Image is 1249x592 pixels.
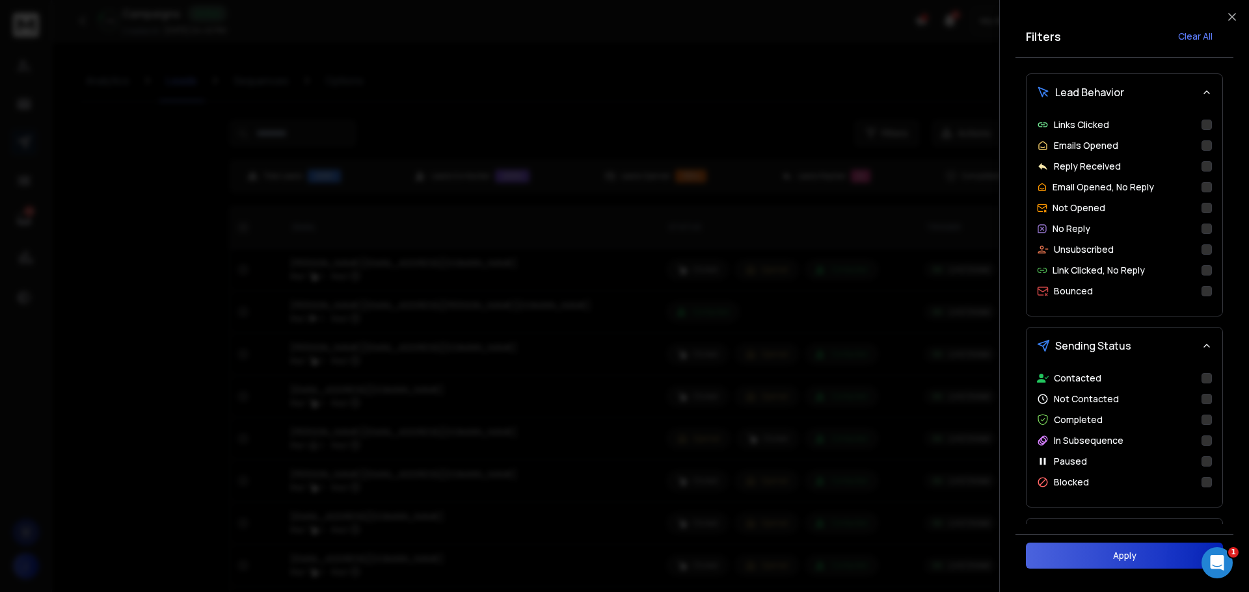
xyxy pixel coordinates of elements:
p: Links Clicked [1054,118,1109,131]
p: Not Opened [1053,201,1105,214]
p: Not Contacted [1054,393,1119,405]
p: Completed [1054,413,1103,426]
p: Bounced [1054,285,1093,298]
p: Contacted [1054,372,1101,385]
span: Sending Status [1055,338,1131,354]
p: Email Opened, No Reply [1053,181,1154,194]
p: Reply Received [1054,160,1121,173]
div: Lead Behavior [1027,110,1222,316]
button: Sending Status [1027,328,1222,364]
span: Lead Behavior [1055,84,1124,100]
iframe: Intercom live chat [1202,547,1233,578]
p: Link Clicked, No Reply [1053,264,1145,277]
p: In Subsequence [1054,434,1123,447]
button: Clear All [1168,23,1223,49]
button: Lead Behavior [1027,74,1222,110]
button: Email Provider [1027,519,1222,555]
span: 1 [1228,547,1239,558]
div: Sending Status [1027,364,1222,507]
button: Apply [1026,543,1223,569]
p: Blocked [1054,476,1089,489]
p: No Reply [1053,222,1090,235]
p: Paused [1054,455,1087,468]
p: Emails Opened [1054,139,1118,152]
h2: Filters [1026,27,1061,45]
p: Unsubscribed [1054,243,1114,256]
